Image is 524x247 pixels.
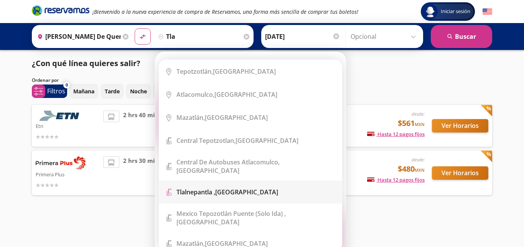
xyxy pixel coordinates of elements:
[66,82,68,88] span: 0
[432,119,488,133] button: Ver Horarios
[438,8,473,15] span: Iniciar sesión
[431,25,492,48] button: Buscar
[155,27,242,46] input: Buscar Destino
[367,176,425,183] span: Hasta 12 pagos fijos
[176,136,236,145] b: Central Tepotzotlan,
[351,27,419,46] input: Opcional
[36,156,86,169] img: Primera Plus
[176,113,205,122] b: Mazatlán,
[176,67,276,76] div: [GEOGRAPHIC_DATA]
[36,121,99,130] p: Etn
[176,67,213,76] b: Tepotzotlán,
[176,188,278,196] div: [GEOGRAPHIC_DATA]
[101,84,124,99] button: Tarde
[123,156,161,189] span: 2 hrs 30 mins
[176,90,277,99] div: [GEOGRAPHIC_DATA]
[176,158,280,166] b: Central de Autobuses Atlacomulco,
[126,84,151,99] button: Noche
[153,84,191,99] button: Madrugada
[176,113,268,122] div: [GEOGRAPHIC_DATA]
[123,111,161,141] span: 2 hrs 40 mins
[32,5,89,16] i: Brand Logo
[105,87,120,95] p: Tarde
[176,136,298,145] div: [GEOGRAPHIC_DATA]
[36,111,86,121] img: Etn
[32,77,59,84] p: Ordenar por
[412,156,425,163] em: desde:
[32,58,140,69] p: ¿Con qué línea quieres salir?
[73,87,94,95] p: Mañana
[176,209,336,226] div: [GEOGRAPHIC_DATA]
[398,163,425,175] span: $480
[176,158,336,175] div: [GEOGRAPHIC_DATA]
[69,84,99,99] button: Mañana
[483,7,492,17] button: English
[176,90,214,99] b: Atlacomulco,
[432,166,488,180] button: Ver Horarios
[32,85,67,98] button: 0Filtros
[36,169,99,179] p: Primera Plus
[398,118,425,129] span: $561
[32,5,89,18] a: Brand Logo
[34,27,121,46] input: Buscar Origen
[176,188,215,196] b: Tlalnepantla ,
[415,121,425,127] small: MXN
[92,8,358,15] em: ¡Bienvenido a la nueva experiencia de compra de Reservamos, una forma más sencilla de comprar tus...
[130,87,147,95] p: Noche
[412,111,425,117] em: desde:
[176,209,286,218] b: Mexico Tepozotlán Puente (solo Ida) ,
[415,167,425,173] small: MXN
[367,131,425,138] span: Hasta 12 pagos fijos
[265,27,340,46] input: Elegir Fecha
[47,86,65,96] p: Filtros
